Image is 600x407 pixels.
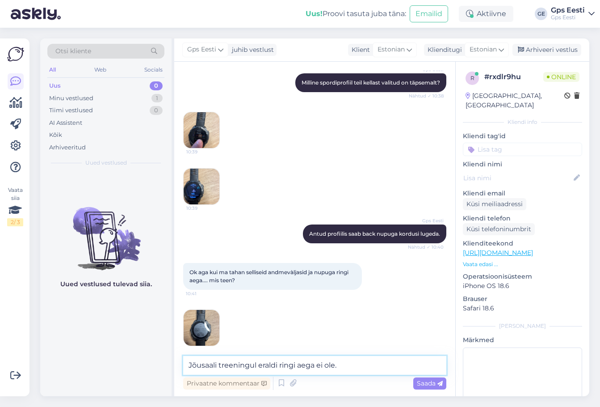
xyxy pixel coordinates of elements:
[184,112,219,148] img: Attachment
[183,356,446,375] textarea: Jõusaali treeningul eraldi ringi aega ei ole.
[348,45,370,55] div: Klient
[302,79,440,86] span: Milline spordiprofiil teil kellast valitud on täpsemalt?
[150,106,163,115] div: 0
[228,45,274,55] div: juhib vestlust
[306,8,406,19] div: Proovi tasuta juba täna:
[186,290,219,297] span: 10:41
[551,7,585,14] div: Gps Eesti
[417,379,443,387] span: Saada
[49,131,62,140] div: Kõik
[309,230,440,237] span: Antud profiilis saab back nupuga kordusi lugeda.
[306,9,323,18] b: Uus!
[463,335,582,345] p: Märkmed
[49,106,93,115] div: Tiimi vestlused
[463,272,582,281] p: Operatsioonisüsteem
[184,310,219,346] img: Attachment
[186,148,220,155] span: 10:39
[49,81,61,90] div: Uus
[463,260,582,268] p: Vaata edasi ...
[49,94,93,103] div: Minu vestlused
[408,244,444,250] span: Nähtud ✓ 10:40
[151,94,163,103] div: 1
[187,45,216,55] span: Gps Eesti
[463,322,582,330] div: [PERSON_NAME]
[551,14,585,21] div: Gps Eesti
[49,143,86,152] div: Arhiveeritud
[410,5,448,22] button: Emailid
[49,119,82,127] div: AI Assistent
[470,75,474,81] span: r
[92,64,108,76] div: Web
[463,143,582,156] input: Lisa tag
[186,346,220,353] span: 10:41
[463,160,582,169] p: Kliendi nimi
[186,205,220,212] span: 10:39
[47,64,58,76] div: All
[424,45,462,55] div: Klienditugi
[463,131,582,141] p: Kliendi tag'id
[463,189,582,198] p: Kliendi email
[85,159,127,167] span: Uued vestlused
[463,223,535,235] div: Küsi telefoninumbrit
[466,91,564,110] div: [GEOGRAPHIC_DATA], [GEOGRAPHIC_DATA]
[470,45,497,55] span: Estonian
[543,72,579,82] span: Online
[463,249,533,257] a: [URL][DOMAIN_NAME]
[463,281,582,291] p: iPhone OS 18.6
[184,169,219,204] img: Attachment
[463,304,582,313] p: Safari 18.6
[463,239,582,248] p: Klienditeekond
[410,217,444,224] span: Gps Eesti
[7,46,24,63] img: Askly Logo
[7,186,23,226] div: Vaata siia
[40,191,172,271] img: No chats
[551,7,595,21] a: Gps EestiGps Eesti
[409,93,444,99] span: Nähtud ✓ 10:38
[60,280,152,289] p: Uued vestlused tulevad siia.
[535,8,547,20] div: GE
[459,6,513,22] div: Aktiivne
[7,218,23,226] div: 2 / 3
[463,118,582,126] div: Kliendi info
[484,72,543,82] div: # rxdlr9hu
[463,294,582,304] p: Brauser
[183,377,270,390] div: Privaatne kommentaar
[150,81,163,90] div: 0
[378,45,405,55] span: Estonian
[512,44,581,56] div: Arhiveeri vestlus
[463,173,572,183] input: Lisa nimi
[463,198,526,210] div: Küsi meiliaadressi
[463,214,582,223] p: Kliendi telefon
[189,269,350,284] span: Ok aga kui ma tahan selliseid andmevàljasid ja nupuga ringi aega.... mis teen?
[143,64,164,76] div: Socials
[55,47,91,56] span: Otsi kliente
